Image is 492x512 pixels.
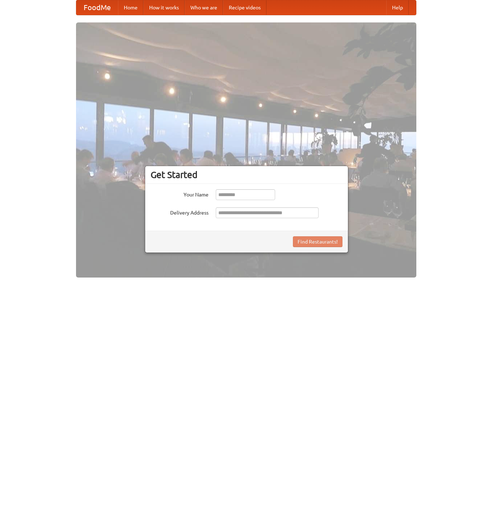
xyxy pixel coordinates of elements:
[386,0,409,15] a: Help
[143,0,185,15] a: How it works
[293,236,342,247] button: Find Restaurants!
[185,0,223,15] a: Who we are
[151,207,209,216] label: Delivery Address
[76,0,118,15] a: FoodMe
[151,169,342,180] h3: Get Started
[151,189,209,198] label: Your Name
[118,0,143,15] a: Home
[223,0,266,15] a: Recipe videos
